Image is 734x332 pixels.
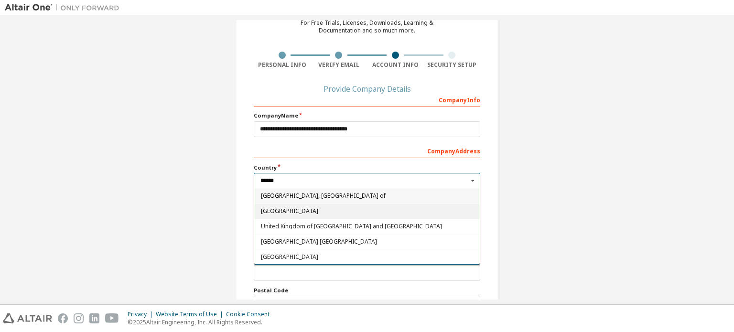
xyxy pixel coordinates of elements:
[254,92,480,107] div: Company Info
[261,239,474,245] span: [GEOGRAPHIC_DATA] [GEOGRAPHIC_DATA]
[301,19,433,34] div: For Free Trials, Licenses, Downloads, Learning & Documentation and so much more.
[367,61,424,69] div: Account Info
[74,313,84,323] img: instagram.svg
[254,164,480,171] label: Country
[128,311,156,318] div: Privacy
[254,287,480,294] label: Postal Code
[254,86,480,92] div: Provide Company Details
[58,313,68,323] img: facebook.svg
[261,208,474,214] span: [GEOGRAPHIC_DATA]
[226,311,275,318] div: Cookie Consent
[254,112,480,119] label: Company Name
[261,224,474,229] span: United Kingdom of [GEOGRAPHIC_DATA] and [GEOGRAPHIC_DATA]
[254,143,480,158] div: Company Address
[3,313,52,323] img: altair_logo.svg
[261,193,474,199] span: [GEOGRAPHIC_DATA], [GEOGRAPHIC_DATA] of
[261,254,474,260] span: [GEOGRAPHIC_DATA]
[5,3,124,12] img: Altair One
[128,318,275,326] p: © 2025 Altair Engineering, Inc. All Rights Reserved.
[89,313,99,323] img: linkedin.svg
[156,311,226,318] div: Website Terms of Use
[105,313,119,323] img: youtube.svg
[254,61,311,69] div: Personal Info
[424,61,481,69] div: Security Setup
[311,61,367,69] div: Verify Email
